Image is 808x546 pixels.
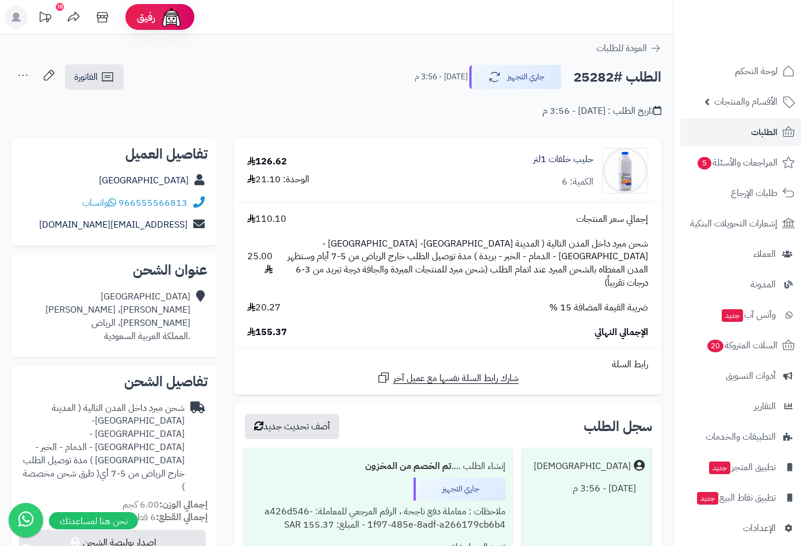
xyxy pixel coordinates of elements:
[247,250,273,276] span: 25.00
[584,420,652,433] h3: سجل الطلب
[549,301,648,314] span: ضريبة القيمة المضافة 15 %
[45,290,190,343] div: [GEOGRAPHIC_DATA] [PERSON_NAME]، [PERSON_NAME] [PERSON_NAME]، الرياض .المملكة العربية السعودية
[160,6,183,29] img: ai-face.png
[65,64,124,90] a: الفاتورة
[542,105,661,118] div: تاريخ الطلب : [DATE] - 3:56 م
[247,155,287,168] div: 126.62
[156,510,208,524] strong: إجمالي القطع:
[118,196,187,210] a: 966555566813
[99,174,189,187] a: [GEOGRAPHIC_DATA]
[706,429,776,445] span: التطبيقات والخدمات
[680,393,801,420] a: التقارير
[562,175,593,189] div: الكمية: 6
[680,362,801,390] a: أدوات التسويق
[239,358,657,371] div: رابط السلة
[680,423,801,451] a: التطبيقات والخدمات
[469,65,561,89] button: جاري التجهيز
[21,402,185,494] div: شحن مبرد داخل المدن التالية ( المدينة [GEOGRAPHIC_DATA]- [GEOGRAPHIC_DATA] - [GEOGRAPHIC_DATA] - ...
[735,63,778,79] span: لوحة التحكم
[696,155,778,171] span: المراجعات والأسئلة
[680,332,801,359] a: السلات المتروكة20
[576,213,648,226] span: إجمالي سعر المنتجات
[245,414,339,439] button: أضف تحديث جديد
[680,118,801,146] a: الطلبات
[698,157,711,170] span: 5
[247,326,287,339] span: 155.37
[680,301,801,329] a: وآتس آبجديد
[251,455,506,478] div: إنشاء الطلب ....
[30,6,59,32] a: تحديثات المنصة
[680,57,801,85] a: لوحة التحكم
[247,301,281,314] span: 20.27
[696,490,776,506] span: تطبيق نقاط البيع
[21,263,208,277] h2: عنوان الشحن
[365,459,451,473] b: تم الخصم من المخزون
[247,173,309,186] div: الوحدة: 21.10
[690,216,778,232] span: إشعارات التحويلات البنكية
[596,41,647,55] span: العودة للطلبات
[731,185,778,201] span: طلبات الإرجاع
[21,375,208,389] h2: تفاصيل الشحن
[529,478,645,500] div: [DATE] - 3:56 م
[573,66,661,89] h2: الطلب #25282
[708,459,776,475] span: تطبيق المتجر
[284,237,648,290] span: شحن مبرد داخل المدن التالية ( المدينة [GEOGRAPHIC_DATA]- [GEOGRAPHIC_DATA] - [GEOGRAPHIC_DATA] - ...
[706,337,778,353] span: السلات المتروكة
[721,307,776,323] span: وآتس آب
[596,41,661,55] a: العودة للطلبات
[726,368,776,384] span: أدوات التسويق
[697,492,718,505] span: جديد
[82,196,116,210] a: واتساب
[680,484,801,512] a: تطبيق نقاط البيعجديد
[680,271,801,298] a: المدونة
[128,510,208,524] small: 6 قطعة
[603,148,648,194] img: 1696968873-27-90x90.jpg
[722,309,743,322] span: جديد
[23,467,185,494] span: ( طرق شحن مخصصة )
[533,153,593,166] a: حليب خلفات 1لتر
[415,71,468,83] small: [DATE] - 3:56 م
[680,179,801,207] a: طلبات الإرجاع
[377,371,519,385] a: شارك رابط السلة نفسها مع عميل آخر
[251,501,506,536] div: ملاحظات : معاملة دفع ناجحة ، الرقم المرجعي للمعاملة: a426d546-1f97-485e-8adf-a266179cb6b4 - المبل...
[534,460,631,473] div: [DEMOGRAPHIC_DATA]
[39,218,187,232] a: [EMAIL_ADDRESS][DOMAIN_NAME]
[159,498,208,512] strong: إجمالي الوزن:
[393,372,519,385] span: شارك رابط السلة نفسها مع عميل آخر
[680,210,801,237] a: إشعارات التحويلات البنكية
[680,514,801,542] a: الإعدادات
[122,498,208,512] small: 6.00 كجم
[753,246,776,262] span: العملاء
[137,10,155,24] span: رفيق
[714,94,778,110] span: الأقسام والمنتجات
[751,124,778,140] span: الطلبات
[680,149,801,176] a: المراجعات والأسئلة5
[743,520,776,536] span: الإعدادات
[21,147,208,161] h2: تفاصيل العميل
[754,398,776,414] span: التقارير
[56,3,64,11] div: 10
[74,70,98,84] span: الفاتورة
[680,453,801,481] a: تطبيق المتجرجديد
[680,240,801,268] a: العملاء
[707,340,723,352] span: 20
[750,276,776,293] span: المدونة
[709,462,730,474] span: جديد
[595,326,648,339] span: الإجمالي النهائي
[247,213,286,226] span: 110.10
[413,478,506,501] div: جاري التجهيز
